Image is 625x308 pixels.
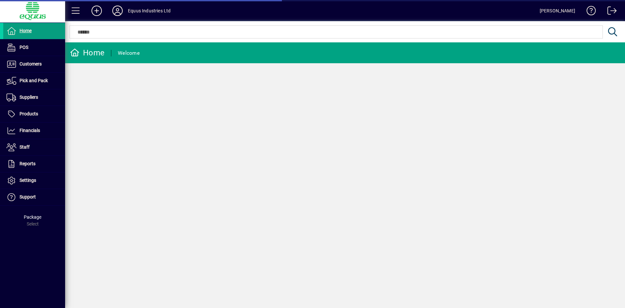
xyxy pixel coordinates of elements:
div: [PERSON_NAME] [540,6,575,16]
span: Products [20,111,38,116]
div: Welcome [118,48,140,58]
a: Support [3,189,65,205]
a: Knowledge Base [582,1,596,22]
a: POS [3,39,65,56]
span: Financials [20,128,40,133]
span: Customers [20,61,42,66]
span: POS [20,45,28,50]
a: Reports [3,156,65,172]
button: Profile [107,5,128,17]
a: Settings [3,172,65,189]
a: Pick and Pack [3,73,65,89]
a: Staff [3,139,65,155]
a: Customers [3,56,65,72]
div: Equus Industries Ltd [128,6,171,16]
span: Package [24,214,41,220]
button: Add [86,5,107,17]
span: Settings [20,178,36,183]
span: Home [20,28,32,33]
span: Suppliers [20,95,38,100]
a: Logout [603,1,617,22]
span: Staff [20,144,30,150]
a: Products [3,106,65,122]
span: Support [20,194,36,199]
span: Pick and Pack [20,78,48,83]
div: Home [70,48,104,58]
a: Financials [3,123,65,139]
a: Suppliers [3,89,65,106]
span: Reports [20,161,35,166]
